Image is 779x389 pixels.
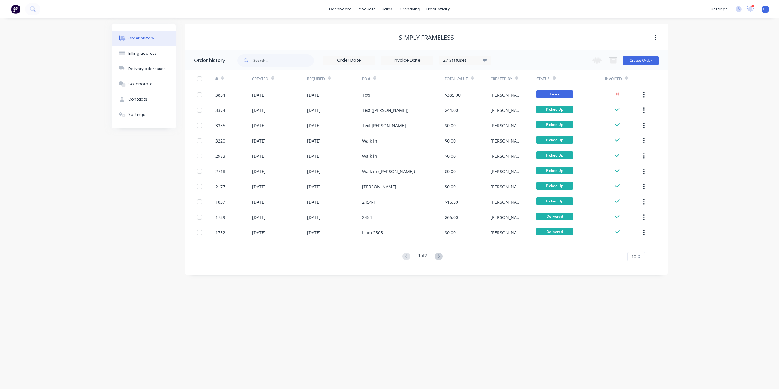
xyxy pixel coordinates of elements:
div: 27 Statuses [439,57,491,64]
div: Settings [128,112,145,117]
div: $0.00 [445,168,456,175]
div: 1789 [215,214,225,220]
div: Required [307,70,362,87]
div: $16.50 [445,199,458,205]
span: Laser [536,90,573,98]
div: Walk in ([PERSON_NAME]) [362,168,415,175]
div: $0.00 [445,122,456,129]
button: Order history [112,31,176,46]
div: Created By [491,70,536,87]
div: $0.00 [445,153,456,159]
div: [DATE] [307,214,321,220]
div: [PERSON_NAME] [491,168,524,175]
div: [DATE] [307,168,321,175]
div: 3854 [215,92,225,98]
span: Picked Up [536,106,573,113]
div: [PERSON_NAME] [491,199,524,205]
div: [PERSON_NAME] [491,229,524,236]
div: settings [708,5,731,14]
div: [PERSON_NAME] [491,138,524,144]
div: Created [252,76,268,82]
div: 2983 [215,153,225,159]
div: PO # [362,70,445,87]
div: PO # [362,76,370,82]
button: Create Order [623,56,659,65]
button: Collaborate [112,76,176,92]
div: 3220 [215,138,225,144]
div: Simply Frameless [399,34,454,41]
div: Text [362,92,370,98]
div: [DATE] [252,138,266,144]
div: Walk In [362,138,377,144]
div: [DATE] [307,107,321,113]
div: [DATE] [307,199,321,205]
div: [DATE] [307,153,321,159]
div: [DATE] [252,229,266,236]
div: [DATE] [252,199,266,205]
div: Total Value [445,70,491,87]
div: 2454-1 [362,199,376,205]
div: productivity [423,5,453,14]
div: $385.00 [445,92,461,98]
span: Picked Up [536,121,573,128]
div: $44.00 [445,107,458,113]
div: Invoiced [605,76,622,82]
div: [DATE] [307,92,321,98]
div: [DATE] [307,138,321,144]
div: [DATE] [252,183,266,190]
span: Delivered [536,213,573,220]
div: [PERSON_NAME] [491,153,524,159]
div: 3374 [215,107,225,113]
span: Picked Up [536,167,573,174]
div: Text [PERSON_NAME] [362,122,406,129]
div: [PERSON_NAME] [491,214,524,220]
div: [PERSON_NAME] [491,92,524,98]
div: [PERSON_NAME] [491,183,524,190]
input: Order Date [323,56,375,65]
div: $0.00 [445,229,456,236]
span: 10 [631,254,636,260]
div: [PERSON_NAME] [491,107,524,113]
div: Liam 2505 [362,229,383,236]
span: Picked Up [536,182,573,190]
div: Status [536,70,605,87]
div: [DATE] [307,229,321,236]
div: [PERSON_NAME] [491,122,524,129]
div: Order history [128,35,154,41]
div: Text ([PERSON_NAME]) [362,107,408,113]
div: Contacts [128,97,147,102]
input: Invoice Date [381,56,433,65]
span: Picked Up [536,136,573,144]
div: $0.00 [445,183,456,190]
div: Order history [194,57,225,64]
div: # [215,76,218,82]
div: 1837 [215,199,225,205]
div: [DATE] [252,168,266,175]
div: [DATE] [307,183,321,190]
div: Created By [491,76,512,82]
span: Delivered [536,228,573,235]
span: GC [763,6,768,12]
div: 1 of 2 [418,252,427,261]
a: dashboard [326,5,355,14]
div: Total Value [445,76,468,82]
div: 2718 [215,168,225,175]
span: Picked Up [536,197,573,205]
div: Collaborate [128,81,152,87]
div: Delivery addresses [128,66,166,72]
span: Picked Up [536,151,573,159]
div: [DATE] [252,214,266,220]
div: 3355 [215,122,225,129]
div: 1752 [215,229,225,236]
div: $0.00 [445,138,456,144]
div: sales [379,5,395,14]
div: 2454 [362,214,372,220]
div: Required [307,76,325,82]
div: Status [536,76,550,82]
button: Settings [112,107,176,122]
div: products [355,5,379,14]
input: Search... [253,54,314,67]
div: # [215,70,252,87]
img: Factory [11,5,20,14]
div: [DATE] [252,92,266,98]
